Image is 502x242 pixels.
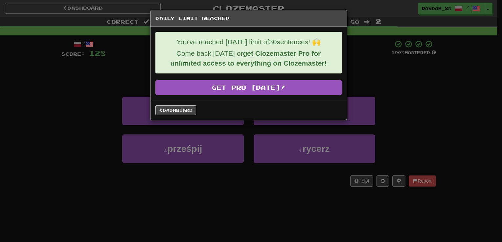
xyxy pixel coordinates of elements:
strong: get Clozemaster Pro for unlimited access to everything on Clozemaster! [170,50,327,67]
a: Dashboard [155,105,196,115]
p: You've reached [DATE] limit of 30 sentences! 🙌 [161,37,337,47]
h5: Daily Limit Reached [155,15,342,22]
p: Come back [DATE] or [161,49,337,68]
a: Get Pro [DATE]! [155,80,342,95]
